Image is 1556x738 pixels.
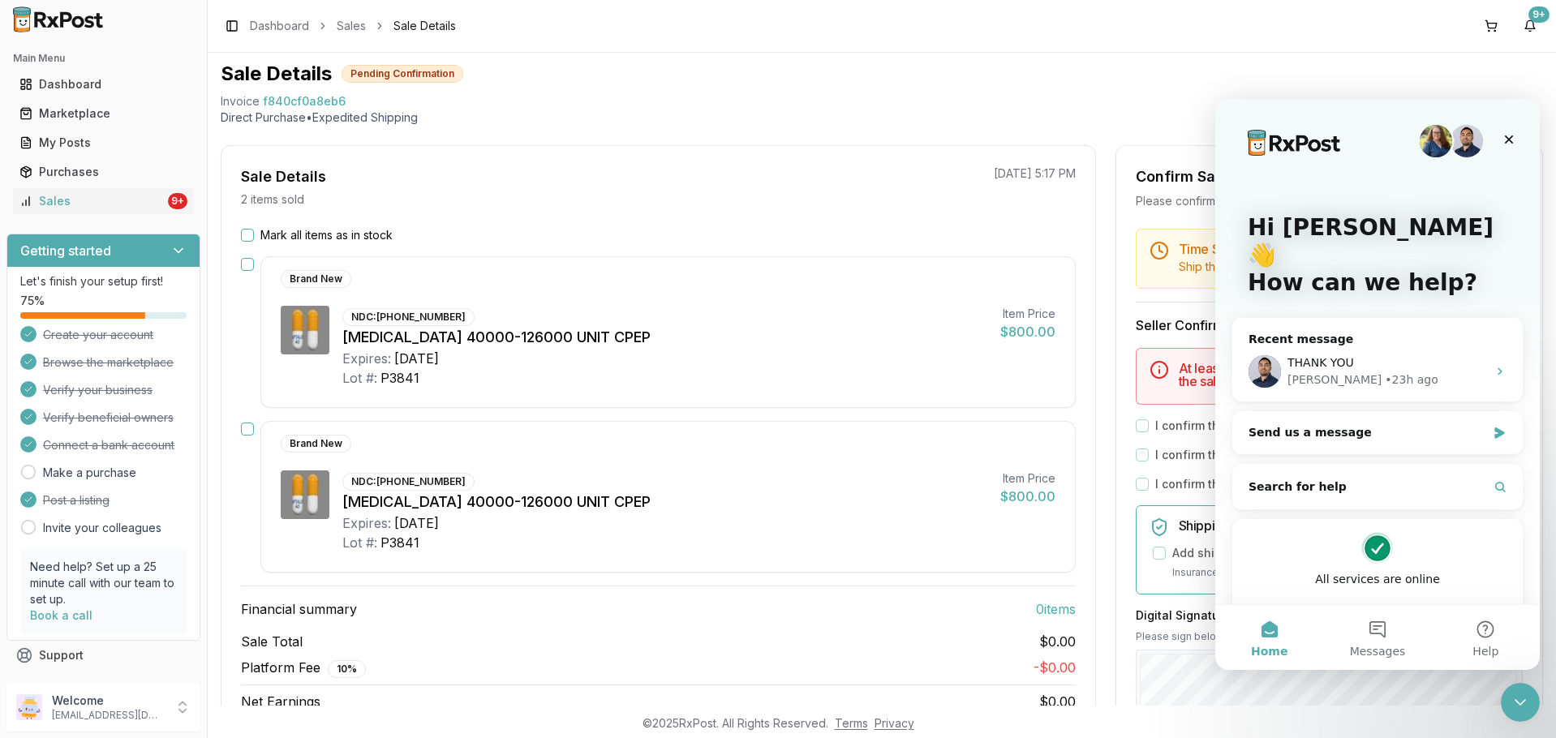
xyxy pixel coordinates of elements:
div: $800.00 [1000,487,1055,506]
div: Please confirm you have all items in stock before proceeding [1136,193,1523,209]
img: Zenpep 40000-126000 UNIT CPEP [281,306,329,354]
a: Privacy [875,716,914,730]
nav: breadcrumb [250,18,456,34]
div: 10 % [328,660,366,678]
div: 9+ [1528,6,1550,23]
span: Platform Fee [241,658,366,678]
h3: Digital Signature [1136,607,1523,624]
div: Expires: [342,349,391,368]
label: I confirm that the 0 selected items are in stock and ready to ship [1155,418,1516,434]
a: Purchases [13,157,194,187]
a: Sales [337,18,366,34]
div: Sales [19,193,165,209]
p: [EMAIL_ADDRESS][DOMAIN_NAME] [52,709,165,722]
button: 9+ [1517,13,1543,39]
p: Need help? Set up a 25 minute call with our team to set up. [30,559,177,607]
span: Verify your business [43,382,153,398]
button: Marketplace [6,101,200,127]
span: Financial summary [241,599,357,619]
a: Dashboard [250,18,309,34]
div: P3841 [380,533,419,552]
a: Make a purchase [43,465,136,481]
iframe: Intercom live chat [1215,99,1540,670]
div: NDC: [PHONE_NUMBER] [342,308,475,326]
img: Zenpep 40000-126000 UNIT CPEP [281,470,329,519]
label: I confirm that all 0 selected items match the listed condition [1155,447,1490,463]
div: Expires: [342,513,391,533]
h2: Main Menu [13,52,194,65]
p: Direct Purchase • Expedited Shipping [221,109,1543,126]
button: Support [6,641,200,670]
button: My Posts [6,130,200,156]
h1: Sale Details [221,61,332,87]
button: Dashboard [6,71,200,97]
h3: Seller Confirmation [1136,315,1523,335]
a: Marketplace [13,99,194,128]
div: Pending Confirmation [342,65,463,83]
p: Welcome [52,693,165,709]
div: Item Price [1000,470,1055,487]
div: [DATE] [394,513,439,533]
div: Brand New [281,435,351,453]
span: Browse the marketplace [43,354,174,371]
div: P3841 [380,368,419,388]
span: $0.00 [1039,632,1076,651]
p: Let's finish your setup first! [20,273,187,290]
iframe: Intercom live chat [1501,683,1540,722]
label: I confirm that all expiration dates are correct [1155,476,1408,492]
span: Verify beneficial owners [43,410,174,426]
p: Insurance covers loss, damage, or theft during transit. [1172,564,1509,581]
a: Terms [835,716,868,730]
span: Sale Total [241,632,303,651]
div: Sale Details [241,165,326,188]
a: Dashboard [13,70,194,99]
div: 9+ [168,193,187,209]
img: RxPost Logo [6,6,110,32]
span: f840cf0a8eb6 [263,93,346,109]
div: Purchases [19,164,187,180]
div: My Posts [19,135,187,151]
div: $800.00 [1000,322,1055,341]
div: Confirm Sale [1136,165,1228,188]
p: Please sign below to confirm your acceptance of this order [1136,630,1523,643]
a: My Posts [13,128,194,157]
label: Mark all items as in stock [260,227,393,243]
a: Sales9+ [13,187,194,216]
span: Post a listing [43,492,110,508]
img: User avatar [16,694,42,720]
div: Item Price [1000,306,1055,322]
div: [MEDICAL_DATA] 40000-126000 UNIT CPEP [342,491,987,513]
label: Add shipping insurance for $0.00 ( 1.5 % of order value) [1172,545,1482,561]
span: $0.00 [1039,693,1076,710]
div: NDC: [PHONE_NUMBER] [342,473,475,491]
span: Create your account [43,327,153,343]
div: Invoice [221,93,260,109]
h5: Shipping Insurance [1179,519,1509,532]
h5: At least one item must be marked as in stock to confirm the sale. [1179,362,1509,388]
span: Connect a bank account [43,437,174,453]
a: Invite your colleagues [43,520,161,536]
button: Feedback [6,670,200,699]
div: [DATE] [394,349,439,368]
a: Book a call [30,608,92,622]
h5: Time Sensitive [1179,242,1509,255]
